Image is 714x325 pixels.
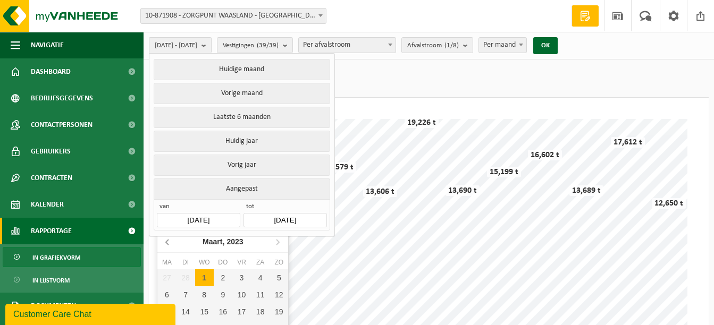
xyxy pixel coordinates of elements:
[31,32,64,58] span: Navigatie
[3,247,141,267] a: In grafiekvorm
[257,42,279,49] count: (39/39)
[155,38,197,54] span: [DATE] - [DATE]
[141,8,326,23] span: 10-871908 - ZORGPUNT WAASLAND - BEVEREN-WAAS
[446,185,480,196] div: 13,690 t
[31,85,93,112] span: Bedrijfsgegevens
[154,155,330,176] button: Vorig jaar
[214,286,232,303] div: 9
[270,257,288,268] div: zo
[5,302,178,325] iframe: chat widget
[177,257,195,268] div: di
[232,269,251,286] div: 3
[479,38,526,53] span: Per maand
[31,191,64,218] span: Kalender
[195,286,214,303] div: 8
[569,185,603,196] div: 13,689 t
[149,37,212,53] button: [DATE] - [DATE]
[322,162,356,173] div: 15,579 t
[31,138,71,165] span: Gebruikers
[217,37,293,53] button: Vestigingen(39/39)
[533,37,558,54] button: OK
[251,286,270,303] div: 11
[154,59,330,80] button: Huidige maand
[31,165,72,191] span: Contracten
[177,303,195,320] div: 14
[401,37,473,53] button: Afvalstroom(1/8)
[214,303,232,320] div: 16
[298,37,396,53] span: Per afvalstroom
[154,83,330,104] button: Vorige maand
[31,58,71,85] span: Dashboard
[31,218,72,244] span: Rapportage
[154,131,330,152] button: Huidig jaar
[198,233,248,250] div: Maart,
[31,112,93,138] span: Contactpersonen
[251,257,270,268] div: za
[652,198,686,209] div: 12,650 t
[195,303,214,320] div: 15
[223,38,279,54] span: Vestigingen
[270,269,288,286] div: 5
[195,257,214,268] div: wo
[227,238,243,245] i: 2023
[31,293,76,319] span: Documenten
[270,303,288,320] div: 19
[154,178,330,199] button: Aangepast
[154,107,330,128] button: Laatste 6 maanden
[487,167,521,177] div: 15,199 t
[611,137,645,148] div: 17,612 t
[157,286,176,303] div: 6
[214,257,232,268] div: do
[405,117,439,128] div: 19,226 t
[157,269,176,286] div: 27
[407,38,459,54] span: Afvalstroom
[528,150,562,160] div: 16,602 t
[251,269,270,286] div: 4
[270,286,288,303] div: 12
[299,38,396,53] span: Per afvalstroom
[177,286,195,303] div: 7
[232,303,251,320] div: 17
[251,303,270,320] div: 18
[478,37,527,53] span: Per maand
[177,269,195,286] div: 28
[363,186,397,197] div: 13,606 t
[32,270,70,290] span: In lijstvorm
[444,42,459,49] count: (1/8)
[243,202,326,213] span: tot
[32,247,80,268] span: In grafiekvorm
[214,269,232,286] div: 2
[3,270,141,290] a: In lijstvorm
[157,202,240,213] span: van
[232,257,251,268] div: vr
[140,8,326,24] span: 10-871908 - ZORGPUNT WAASLAND - BEVEREN-WAAS
[232,286,251,303] div: 10
[157,257,176,268] div: ma
[195,269,214,286] div: 1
